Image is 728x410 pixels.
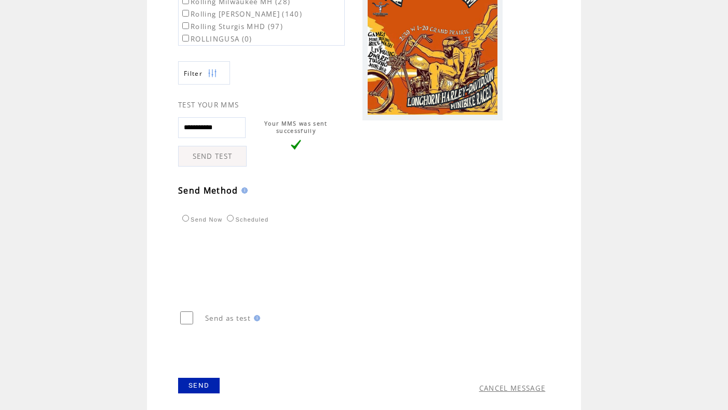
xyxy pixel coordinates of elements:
[182,215,189,222] input: Send Now
[184,69,203,78] span: Show filters
[182,35,189,42] input: ROLLINGUSA (0)
[180,9,302,19] label: Rolling [PERSON_NAME] (140)
[182,22,189,29] input: Rolling Sturgis MHD (97)
[180,216,222,223] label: Send Now
[224,216,268,223] label: Scheduled
[178,146,247,167] a: SEND TEST
[479,384,546,393] a: CANCEL MESSAGE
[205,313,251,323] span: Send as test
[238,187,248,194] img: help.gif
[180,34,252,44] label: ROLLINGUSA (0)
[180,22,283,31] label: Rolling Sturgis MHD (97)
[227,215,234,222] input: Scheduled
[208,62,217,85] img: filters.png
[178,185,238,196] span: Send Method
[251,315,260,321] img: help.gif
[291,140,301,150] img: vLarge.png
[178,100,239,110] span: TEST YOUR MMS
[182,10,189,17] input: Rolling [PERSON_NAME] (140)
[264,120,328,134] span: Your MMS was sent successfully
[178,378,220,393] a: SEND
[178,61,230,85] a: Filter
